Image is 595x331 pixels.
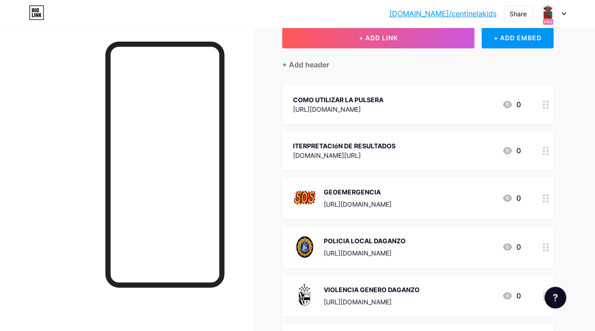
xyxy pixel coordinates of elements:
img: GEOEMERGENCIA [293,186,316,210]
div: Share [510,9,527,19]
img: POLICIA LOCAL DAGANZO [293,235,316,259]
div: + Add header [282,59,329,70]
div: 0 [502,145,521,156]
div: 0 [502,99,521,110]
div: POLICIA LOCAL DAGANZO [324,236,406,246]
img: administracionaglaya [539,5,557,22]
div: ITERPRETACIóN DE RESULTADOS [293,141,396,151]
img: VIOLENCIA GENERO DAGANZO [293,284,316,307]
span: + ADD LINK [359,34,397,42]
div: COMO UTILIZAR LA PULSERA [293,95,383,104]
div: + ADD EMBED [482,27,553,48]
button: + ADD LINK [282,27,474,48]
div: 0 [502,290,521,301]
div: GEOEMERGENCIA [324,187,392,197]
div: [DOMAIN_NAME][URL] [293,151,396,160]
a: [DOMAIN_NAME]/centinelakids [389,8,496,19]
div: [URL][DOMAIN_NAME] [324,199,392,209]
div: [URL][DOMAIN_NAME] [324,297,420,307]
div: 0 [502,241,521,252]
div: 0 [502,193,521,203]
div: [URL][DOMAIN_NAME] [293,104,383,114]
div: VIOLENCIA GENERO DAGANZO [324,285,420,294]
div: [URL][DOMAIN_NAME] [324,248,406,258]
